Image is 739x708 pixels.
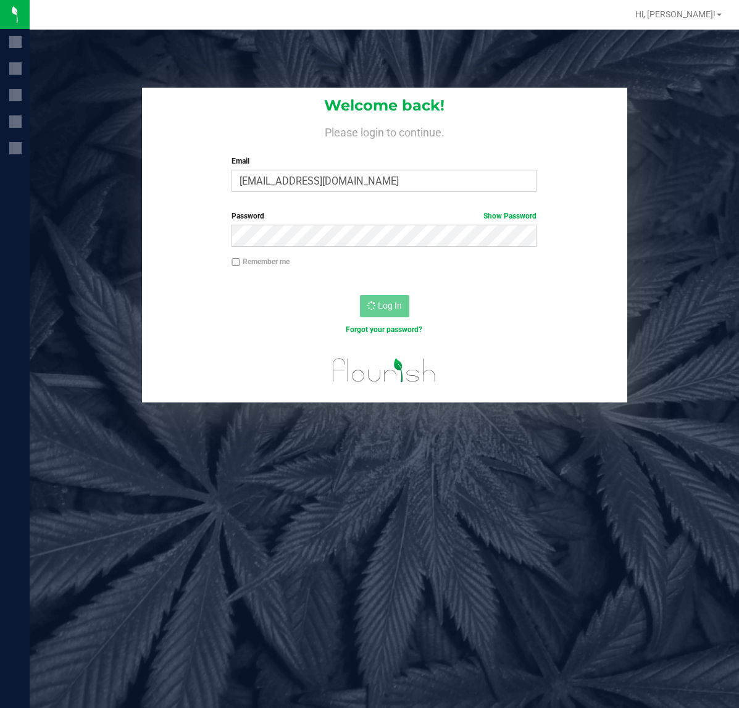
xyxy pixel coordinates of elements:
input: Remember me [232,258,240,267]
a: Show Password [483,212,537,220]
h4: Please login to continue. [142,123,627,138]
h1: Welcome back! [142,98,627,114]
span: Hi, [PERSON_NAME]! [635,9,716,19]
img: flourish_logo.svg [324,348,445,393]
label: Email [232,156,537,167]
span: Log In [378,301,402,310]
label: Remember me [232,256,290,267]
span: Password [232,212,264,220]
a: Forgot your password? [346,325,422,334]
button: Log In [360,295,409,317]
